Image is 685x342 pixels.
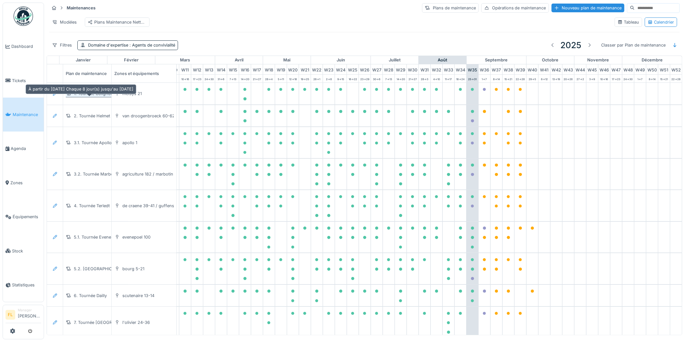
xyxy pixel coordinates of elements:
[503,64,514,74] div: W 38
[527,56,574,64] div: octobre
[203,64,215,74] div: W 13
[74,140,112,146] div: 3.1. Tournée Apollo
[74,171,118,177] div: 3.2. Tournée Marbotin
[467,64,478,74] div: W 35
[491,75,502,82] div: 8 -> 14
[407,75,419,82] div: 21 -> 27
[646,64,658,74] div: W 50
[383,64,395,74] div: W 28
[263,64,275,74] div: W 18
[503,75,514,82] div: 15 -> 21
[611,64,622,74] div: W 47
[422,3,479,13] div: Plans de maintenance
[563,64,574,74] div: W 43
[618,19,639,25] div: Tableau
[481,3,549,13] div: Opérations de maintenance
[383,75,395,82] div: 7 -> 13
[371,56,419,64] div: juillet
[670,64,682,74] div: W 52
[611,75,622,82] div: 17 -> 23
[599,75,610,82] div: 10 -> 16
[3,63,44,97] a: Tickets
[395,64,407,74] div: W 29
[203,75,215,82] div: 24 -> 30
[88,42,175,48] div: Domaine d'expertise
[6,310,15,320] li: FL
[479,64,490,74] div: W 36
[122,234,151,240] div: evenepoel 100
[239,75,251,82] div: 14 -> 20
[11,43,41,49] span: Dashboard
[179,75,191,82] div: 10 -> 16
[122,140,137,146] div: apollo 1
[407,64,419,74] div: W 30
[515,75,526,82] div: 22 -> 28
[63,64,128,82] div: Plan de maintenance
[561,40,582,50] h3: 2025
[395,75,407,82] div: 14 -> 20
[74,203,110,209] div: 4. Tournée Terledt
[670,75,682,82] div: 22 -> 28
[347,75,359,82] div: 16 -> 22
[215,75,227,82] div: 31 -> 6
[431,64,443,74] div: W 32
[263,75,275,82] div: 28 -> 4
[648,19,674,25] div: Calendrier
[122,293,154,299] div: scutenaire 13-14
[311,56,371,64] div: juin
[419,64,431,74] div: W 31
[251,64,263,74] div: W 17
[658,64,670,74] div: W 51
[527,64,538,74] div: W 40
[599,64,610,74] div: W 46
[634,75,646,82] div: 1 -> 7
[575,75,586,82] div: 27 -> 2
[539,75,550,82] div: 6 -> 12
[467,56,526,64] div: septembre
[122,113,201,119] div: van droogenbroeck 60-62 / helmet 339
[575,56,622,64] div: novembre
[122,266,144,272] div: bourg 5-21
[3,268,44,302] a: Statistiques
[359,75,371,82] div: 23 -> 29
[112,64,176,82] div: Zones et équipements
[323,75,335,82] div: 2 -> 8
[251,75,263,82] div: 21 -> 27
[49,17,80,27] div: Modèles
[515,64,526,74] div: W 39
[155,56,215,64] div: mars
[359,64,371,74] div: W 26
[60,56,107,64] div: janvier
[74,319,139,326] div: 7. Tournée [GEOGRAPHIC_DATA]
[74,113,110,119] div: 2. Tournée Helmet
[299,75,311,82] div: 19 -> 25
[13,214,41,220] span: Équipements
[539,64,550,74] div: W 41
[18,308,41,322] li: [PERSON_NAME]
[122,203,187,209] div: de craene 39-41 / guffens 37-39
[455,75,466,82] div: 18 -> 24
[575,64,586,74] div: W 44
[74,234,119,240] div: 5.1. Tournée Evenepoel
[227,64,239,74] div: W 15
[587,75,598,82] div: 3 -> 9
[263,56,311,64] div: mai
[491,64,502,74] div: W 37
[371,64,383,74] div: W 27
[122,171,186,177] div: agriculture 182 / marbotin 18-26
[552,4,624,12] div: Nouveau plan de maintenance
[443,64,455,74] div: W 33
[215,64,227,74] div: W 14
[215,56,263,64] div: avril
[88,19,147,25] div: Plans Maintenance Nettoyage
[3,98,44,132] a: Maintenance
[12,78,41,84] span: Tickets
[623,56,682,64] div: décembre
[107,56,155,64] div: février
[419,56,466,64] div: août
[191,64,203,74] div: W 12
[299,64,311,74] div: W 21
[179,64,191,74] div: W 11
[431,75,443,82] div: 4 -> 10
[26,84,136,94] div: À partir du [DATE] Chaque 8 jour(s) jusqu'au [DATE]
